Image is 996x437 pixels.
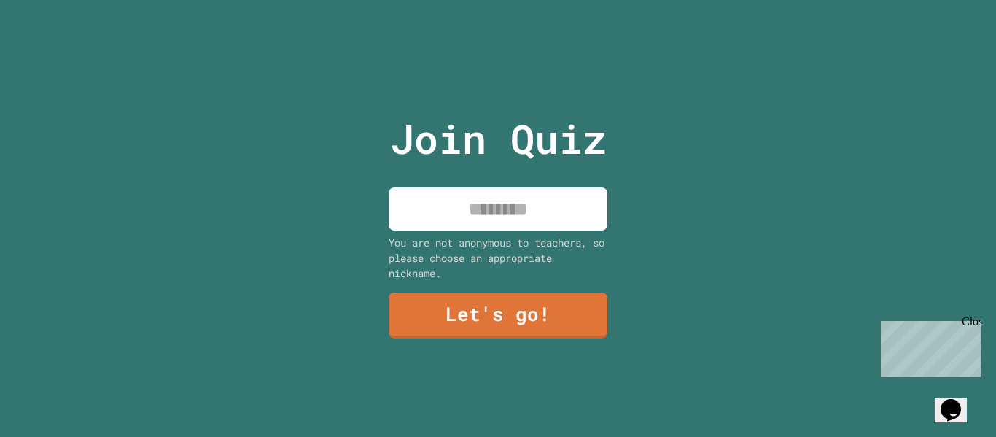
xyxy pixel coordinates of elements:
div: Chat with us now!Close [6,6,101,93]
p: Join Quiz [390,109,607,169]
iframe: chat widget [935,379,981,422]
iframe: chat widget [875,315,981,377]
div: You are not anonymous to teachers, so please choose an appropriate nickname. [389,235,607,281]
a: Let's go! [389,293,607,339]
